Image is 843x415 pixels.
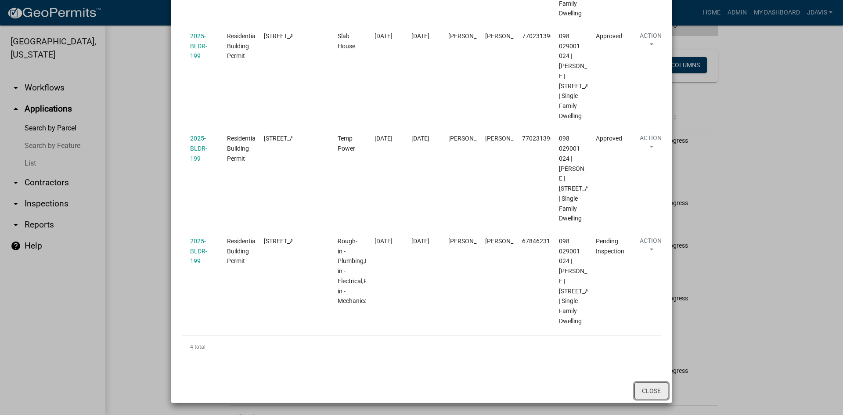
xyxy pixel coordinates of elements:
span: Michele Rivera [485,135,532,142]
button: Action [633,236,669,258]
span: Residential Building Permit [227,238,257,265]
span: 6784623153 [522,238,557,245]
span: 7702313901 [522,32,557,40]
span: 098 029001 024 | FOSTER MARVIN E | 144 HARMONY BAY DR | Single Family Dwelling [559,32,613,119]
span: 144 HARMONY BAY DR [264,238,318,245]
span: 09/17/2025 [375,238,393,245]
span: 08/11/2025 [375,32,393,40]
span: Michele Rivera [448,32,495,40]
span: Michele Rivera [448,135,495,142]
a: 2025-BLDR-199 [190,32,207,60]
span: Temp Power [338,135,355,152]
span: Rough-in - Plumbing,Rough-in - Electrical,Rough-in - Mechanical [338,238,385,305]
div: [DATE] [411,31,432,41]
span: Approved [596,135,622,142]
button: Action [633,134,669,155]
span: Residential Building Permit [227,32,257,60]
span: 7702313901 [522,135,557,142]
span: Slab House [338,32,355,50]
button: Close [634,383,668,399]
div: [DATE] [411,134,432,144]
span: 144 HARMONY BAY DR [264,135,318,142]
span: 08/15/2025 [375,135,393,142]
span: 098 029001 024 | FOSTER MARVIN E | 144 HARMONY BAY DR | Single Family Dwelling [559,238,613,325]
span: Thomas [485,32,532,40]
div: [DATE] [411,236,432,246]
span: Residential Building Permit [227,135,257,162]
div: 4 total [182,336,661,358]
a: 2025-BLDR-199 [190,238,207,265]
span: 144 HARMONY BAY DR [264,32,318,40]
span: Michele Rivera [448,238,495,245]
span: Pending Inspection [596,238,624,255]
span: Cale Gibson [485,238,532,245]
button: Action [633,31,669,53]
a: 2025-BLDR-199 [190,135,207,162]
span: 098 029001 024 | FOSTER MARVIN E | 144 HARMONY BAY DR | Single Family Dwelling [559,135,613,222]
span: Approved [596,32,622,40]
